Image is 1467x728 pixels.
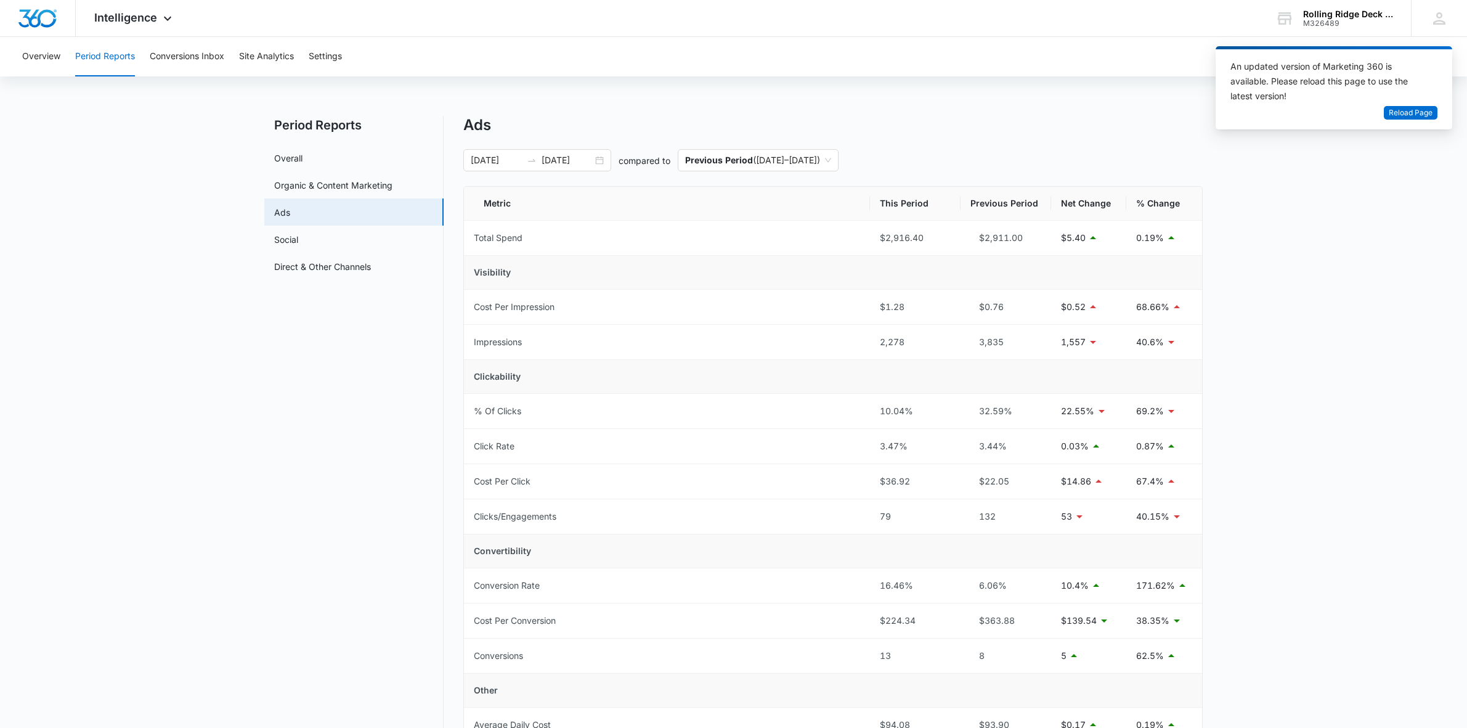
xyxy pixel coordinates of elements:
[970,475,1041,488] div: $22.05
[274,260,371,273] a: Direct & Other Channels
[527,155,537,165] span: to
[880,510,951,523] div: 79
[274,179,392,192] a: Organic & Content Marketing
[1051,187,1126,221] th: Net Change
[880,579,951,592] div: 16.46%
[1061,300,1086,314] p: $0.52
[970,335,1041,349] div: 3,835
[970,231,1041,245] div: $2,911.00
[1136,231,1164,245] p: 0.19%
[880,649,951,663] div: 13
[464,674,1202,708] td: Other
[150,37,224,76] button: Conversions Inbox
[1061,579,1089,592] p: 10.4%
[274,206,290,219] a: Ads
[1136,335,1164,349] p: 40.6%
[1136,475,1164,488] p: 67.4%
[474,300,555,314] div: Cost Per Impression
[75,37,135,76] button: Period Reports
[274,152,303,165] a: Overall
[970,404,1041,418] div: 32.59%
[1061,614,1097,628] p: $139.54
[474,614,556,628] div: Cost Per Conversion
[1303,9,1393,19] div: account name
[1136,300,1169,314] p: 68.66%
[970,510,1041,523] div: 132
[527,155,537,165] span: swap-right
[619,154,670,167] p: compared to
[970,440,1041,453] div: 3.44%
[1061,335,1086,349] p: 1,557
[1136,404,1164,418] p: 69.2%
[1061,440,1089,453] p: 0.03%
[464,360,1202,394] td: Clickability
[1136,510,1169,523] p: 40.15%
[1389,107,1432,119] span: Reload Page
[309,37,342,76] button: Settings
[474,510,556,523] div: Clicks/Engagements
[474,475,530,488] div: Cost Per Click
[1136,579,1175,592] p: 171.62%
[542,153,593,167] input: End date
[1061,231,1086,245] p: $5.40
[464,256,1202,290] td: Visibility
[1061,404,1094,418] p: 22.55%
[970,300,1041,314] div: $0.76
[961,187,1051,221] th: Previous Period
[264,116,444,134] h2: Period Reports
[880,614,951,628] div: $224.34
[474,231,522,245] div: Total Spend
[1136,440,1164,453] p: 0.87%
[1061,510,1072,523] p: 53
[880,231,951,245] div: $2,916.40
[94,11,157,24] span: Intelligence
[1136,649,1164,663] p: 62.5%
[1230,59,1423,104] div: An updated version of Marketing 360 is available. Please reload this page to use the latest version!
[474,579,540,592] div: Conversion Rate
[880,440,951,453] div: 3.47%
[1061,475,1091,488] p: $14.86
[1384,106,1437,120] button: Reload Page
[239,37,294,76] button: Site Analytics
[880,300,951,314] div: $1.28
[970,579,1041,592] div: 6.06%
[1136,614,1169,628] p: 38.35%
[970,649,1041,663] div: 8
[471,153,522,167] input: Start date
[474,440,514,453] div: Click Rate
[685,155,753,165] p: Previous Period
[474,335,522,349] div: Impressions
[474,649,523,663] div: Conversions
[22,37,60,76] button: Overview
[1061,649,1067,663] p: 5
[685,150,831,171] span: ( [DATE] – [DATE] )
[1126,187,1202,221] th: % Change
[464,534,1202,568] td: Convertibility
[474,404,521,418] div: % Of Clicks
[880,335,951,349] div: 2,278
[274,233,298,246] a: Social
[464,187,870,221] th: Metric
[970,614,1041,628] div: $363.88
[880,475,951,488] div: $36.92
[870,187,961,221] th: This Period
[1303,19,1393,28] div: account id
[463,116,491,134] h1: Ads
[880,404,951,418] div: 10.04%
